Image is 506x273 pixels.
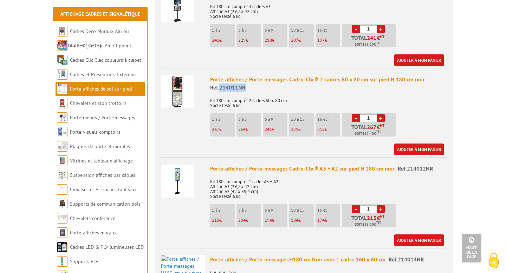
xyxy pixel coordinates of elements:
[57,170,67,180] img: Suspension affiches par câbles
[367,215,377,221] span: 215
[377,205,385,213] a: +
[70,229,117,236] a: Porte-affiches muraux
[57,98,67,108] img: Chevalets et stop trottoirs
[238,37,246,43] span: 229
[377,35,380,41] span: €
[265,217,272,223] span: 194
[57,28,129,49] a: Cadres Deco Muraux Alu ou [GEOGRAPHIC_DATA]
[317,217,325,223] span: 174
[57,184,67,195] img: Cimaises et Accroches tableaux
[377,114,385,122] a: +
[394,234,444,246] a: Ajouter à mon panier
[291,117,314,122] p: 10 à 15
[212,218,235,223] p: €
[57,256,67,267] img: Supports PLV
[57,227,67,238] img: Porte-affiches muraux
[291,37,298,43] span: 207
[57,26,67,36] img: Cadres Deco Muraux Alu ou Bois
[265,208,287,213] p: 6 à 9
[70,129,121,135] a: Porte-visuels comptoirs
[70,215,115,221] a: Chevalets conférence
[265,218,287,223] p: €
[210,93,447,108] p: Kit 180 cm complet 2 cadres 60 x 80 cm Socle lesté 6 kg
[57,55,67,65] img: Cadres Clic-Clac couleurs à clapet
[317,126,325,132] span: 218
[380,34,384,39] sup: HT
[394,144,444,155] a: Ajouter à mon panier
[238,38,261,43] p: €
[362,131,374,136] span: 320,40
[238,218,261,223] p: €
[377,124,380,130] span: €
[362,222,374,227] span: 258,00
[291,126,298,132] span: 229
[377,25,385,33] a: +
[355,222,381,227] span: Soit €
[161,75,194,108] img: Porte-affiches / Porte-messages Cadro-Clic® 2 cadres 60 x 80 cm sur pied H 180 cm noir
[210,75,447,92] div: Porte-affiches / Porte-messages Cadro-Clic® 2 cadres 60 x 80 cm sur pied H 180 cm noir -
[265,38,287,43] p: €
[265,28,287,33] p: 6 à 9
[317,37,325,43] span: 197
[161,165,194,198] img: Porte-affiches / Porte-messages Cadro-Clic® A3 + A2 sur pied H 180 cm noir
[380,214,384,219] sup: HT
[462,234,481,262] a: Haut de la page
[317,218,340,223] p: €
[352,25,360,33] a: -
[210,174,447,199] p: Kit 180 cm complet 1 cadre A3 + A2 Affiche A3 (29,7 x 42 cm) Affiche A2 (42 x 59,4 cm) Socle lest...
[57,199,67,209] img: Supports de communication bois
[70,172,135,178] a: Suspension affiches par câbles
[238,217,246,223] span: 204
[70,114,135,121] a: Porte-menus / Porte-messages
[291,218,314,223] p: €
[362,42,374,47] span: 289,20
[317,28,340,33] p: 16 et +
[352,114,360,122] a: -
[377,215,380,221] span: €
[376,221,381,225] sup: TTC
[291,38,314,43] p: €
[367,35,377,41] span: 241
[389,256,424,263] span: Réf.214013NR
[238,126,246,132] span: 254
[210,255,447,264] div: Porte-affiches / Porte-messages H180 cm Noir avec 1 cadre 160 x 60 cm -
[265,117,287,122] p: 6 à 9
[70,42,131,49] a: Cadres Clic-Clac Alu Clippant
[57,127,67,137] img: Porte-visuels comptoirs
[212,126,219,132] span: 267
[70,186,137,193] a: Cimaises et Accroches tableaux
[57,69,67,80] img: Cadres et Présentoirs Extérieur
[394,54,444,66] a: Ajouter à mon panier
[367,124,377,130] span: 267
[481,249,506,273] button: Cookies (fenêtre modale)
[57,213,67,224] img: Chevalets conférence
[376,130,381,134] sup: TTC
[291,28,314,33] p: 10 à 15
[344,35,396,47] p: Total
[70,258,98,265] a: Supports PLV
[317,117,340,122] p: 16 et +
[212,28,235,33] p: 1 à 2
[291,217,298,223] span: 184
[212,37,219,43] span: 241
[238,208,261,213] p: 3 à 5
[57,112,67,123] img: Porte-menus / Porte-messages
[291,208,314,213] p: 10 à 15
[212,217,219,223] span: 215
[212,117,235,122] p: 1 à 2
[238,28,261,33] p: 3 à 5
[70,158,133,164] a: Vitrines et tableaux affichage
[212,208,235,213] p: 1 à 2
[212,38,235,43] p: €
[70,57,141,63] a: Cadres Clic-Clac couleurs à clapet
[317,127,340,132] p: €
[70,143,130,149] a: Plaques de porte et murales
[70,100,126,106] a: Chevalets et stop trottoirs
[352,205,360,213] a: -
[355,42,381,47] span: Soit €
[380,123,384,128] sup: HT
[265,126,272,132] span: 241
[317,38,340,43] p: €
[57,84,67,94] img: Porte-affiches de sol sur pied
[70,86,132,92] a: Porte-affiches de sol sur pied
